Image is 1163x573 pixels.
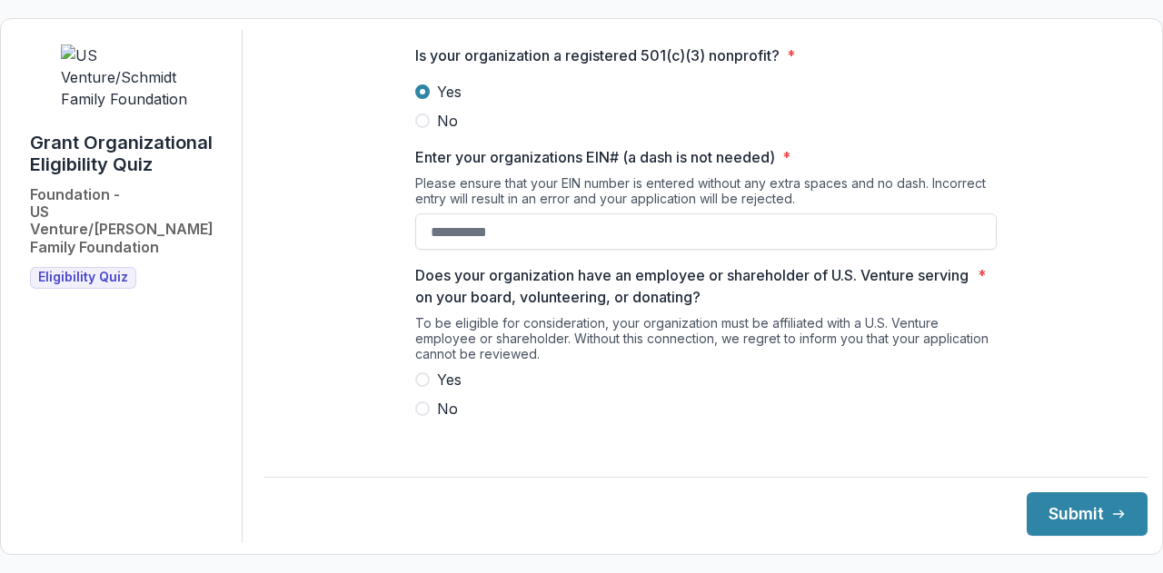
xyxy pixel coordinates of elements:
p: Does your organization have an employee or shareholder of U.S. Venture serving on your board, vol... [415,264,970,308]
p: Enter your organizations EIN# (a dash is not needed) [415,146,775,168]
h1: Grant Organizational Eligibility Quiz [30,132,227,175]
img: US Venture/Schmidt Family Foundation [61,44,197,110]
p: Is your organization a registered 501(c)(3) nonprofit? [415,44,780,66]
button: Submit [1027,492,1148,536]
h2: Foundation - US Venture/[PERSON_NAME] Family Foundation [30,186,227,256]
span: No [437,110,458,132]
span: Yes [437,369,462,390]
span: Yes [437,81,462,103]
span: Eligibility Quiz [38,270,128,285]
div: Please ensure that your EIN number is entered without any extra spaces and no dash. Incorrect ent... [415,175,997,213]
span: No [437,398,458,420]
div: To be eligible for consideration, your organization must be affiliated with a U.S. Venture employ... [415,315,997,369]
